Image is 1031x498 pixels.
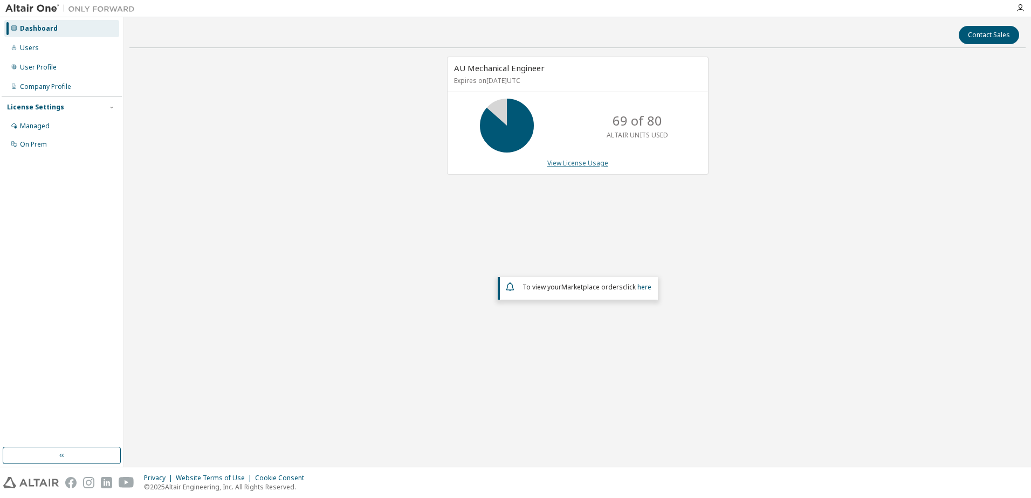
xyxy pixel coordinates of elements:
div: License Settings [7,103,64,112]
img: altair_logo.svg [3,477,59,488]
button: Contact Sales [959,26,1019,44]
div: Website Terms of Use [176,474,255,482]
a: View License Usage [547,158,608,168]
div: Users [20,44,39,52]
div: Company Profile [20,82,71,91]
div: User Profile [20,63,57,72]
img: instagram.svg [83,477,94,488]
img: facebook.svg [65,477,77,488]
p: Expires on [DATE] UTC [454,76,699,85]
img: youtube.svg [119,477,134,488]
div: Cookie Consent [255,474,311,482]
div: Managed [20,122,50,130]
em: Marketplace orders [561,282,623,292]
span: To view your click [523,282,651,292]
img: Altair One [5,3,140,14]
div: On Prem [20,140,47,149]
span: AU Mechanical Engineer [454,63,545,73]
div: Dashboard [20,24,58,33]
p: ALTAIR UNITS USED [607,130,668,140]
p: 69 of 80 [613,112,662,130]
a: here [637,282,651,292]
p: © 2025 Altair Engineering, Inc. All Rights Reserved. [144,482,311,492]
img: linkedin.svg [101,477,112,488]
div: Privacy [144,474,176,482]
